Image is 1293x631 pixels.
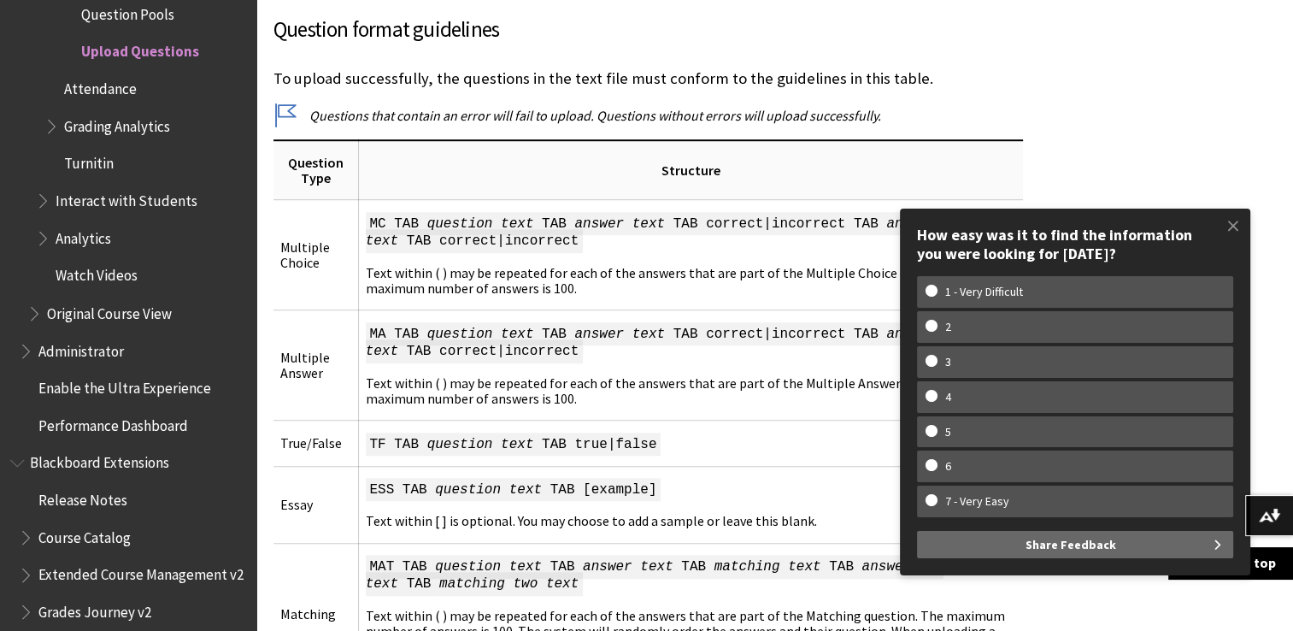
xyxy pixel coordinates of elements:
[546,478,661,502] span: TAB [example]
[435,572,583,596] span: matching two text
[825,555,857,579] span: TAB
[917,531,1233,558] button: Share Feedback
[64,74,137,97] span: Attendance
[926,494,1029,509] w-span: 7 - Very Easy
[710,555,825,579] span: matching text
[38,373,211,396] span: Enable the Ultra Experience
[366,478,432,502] span: ESS TAB
[571,322,669,346] span: answer text
[669,322,883,346] span: TAB correct|incorrect TAB
[423,433,538,457] span: question text
[38,410,188,433] span: Performance Dashboard
[30,448,169,471] span: Blackboard Extensions
[546,555,579,579] span: TAB
[273,310,358,421] td: Multiple Answer
[38,522,131,545] span: Course Catalog
[47,298,172,321] span: Original Course View
[538,322,570,346] span: TAB
[571,212,669,236] span: answer text
[358,200,1023,310] td: Text within ( ) may be repeated for each of the answers that are part of the Multiple Choice ques...
[366,322,969,363] span: answer two text
[423,322,538,346] span: question text
[273,68,1023,90] p: To upload successfully, the questions in the text file must conform to the guidelines in this table.
[579,555,677,579] span: answer text
[273,421,358,466] td: True/False
[366,433,423,457] span: TF TAB
[358,310,1023,421] td: Text within ( ) may be repeated for each of the answers that are part of the Multiple Answer ques...
[273,14,1023,46] h3: Question format guidelines
[56,186,197,209] span: Interact with Students
[926,390,971,404] w-span: 4
[38,336,124,359] span: Administrator
[926,425,971,439] w-span: 5
[917,226,1233,262] div: How easy was it to find the information you were looking for [DATE]?
[38,597,151,620] span: Grades Journey v2
[926,285,1043,299] w-span: 1 - Very Difficult
[366,322,423,346] span: MA TAB
[64,150,114,173] span: Turnitin
[926,355,971,369] w-span: 3
[273,466,358,543] td: Essay
[431,478,545,502] span: question text
[366,555,432,579] span: MAT TAB
[38,560,244,583] span: Extended Course Management v2
[677,555,709,579] span: TAB
[366,212,969,253] span: answer two text
[358,466,1023,543] td: Text within [ ] is optional. You may choose to add a sample or leave this blank.
[64,112,170,135] span: Grading Analytics
[366,555,944,596] span: answer two text
[56,261,138,284] span: Watch Videos
[669,212,883,236] span: TAB correct|incorrect TAB
[273,106,1023,125] p: Questions that contain an error will fail to upload. Questions without errors will upload success...
[81,38,199,61] span: Upload Questions
[273,140,358,200] th: Question Type
[926,459,971,474] w-span: 6
[56,224,111,247] span: Analytics
[403,339,583,363] span: TAB correct|incorrect
[358,140,1023,200] th: Structure
[538,433,661,457] span: TAB true|false
[403,572,435,596] span: TAB
[423,212,538,236] span: question text
[38,485,127,508] span: Release Notes
[538,212,570,236] span: TAB
[366,212,423,236] span: MC TAB
[926,320,971,334] w-span: 2
[403,229,583,253] span: TAB correct|incorrect
[1026,531,1116,558] span: Share Feedback
[273,200,358,310] td: Multiple Choice
[431,555,545,579] span: question text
